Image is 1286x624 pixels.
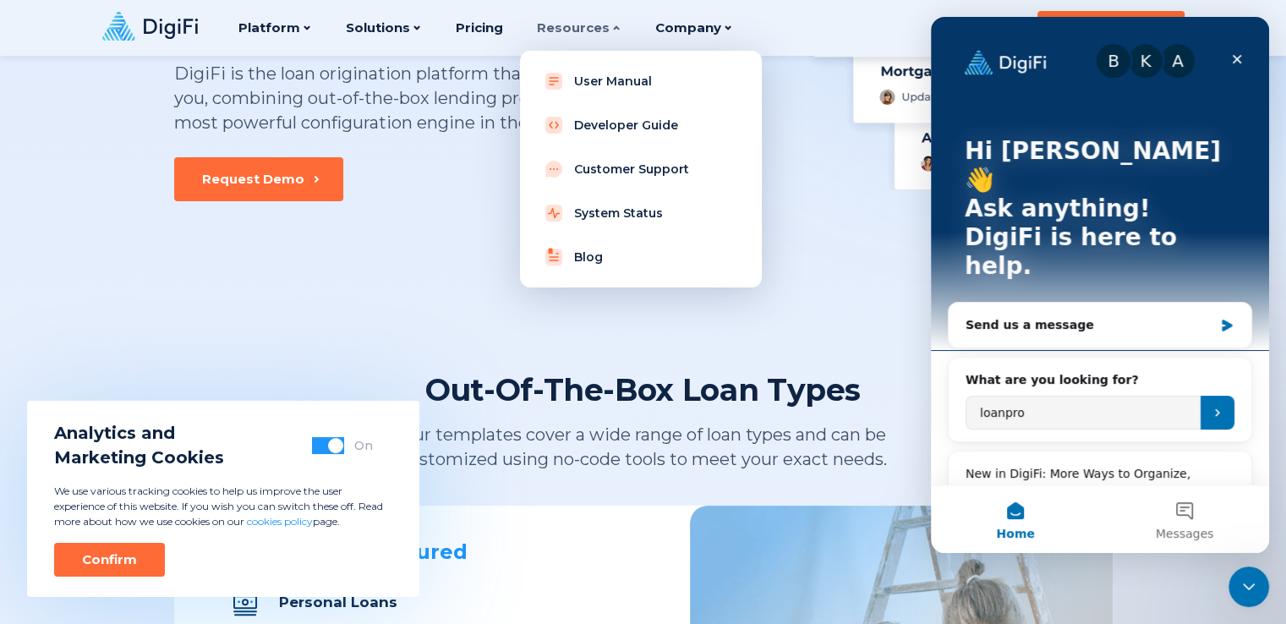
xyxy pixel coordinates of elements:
div: Personal Loans [279,592,578,612]
div: On [354,437,373,454]
button: Confirm [54,543,165,577]
p: We use various tracking cookies to help us improve the user experience of this website. If you wi... [54,484,392,529]
button: Contact Sales [1037,11,1185,45]
a: Sign In [920,11,1007,45]
div: DigiFi is the loan origination platform that evolves with you, combining out-of-the-box lending p... [174,62,654,135]
div: Request Demo [202,171,304,188]
a: Developer Guide [534,108,748,142]
iframe: Intercom live chat [931,17,1269,553]
a: User Manual [534,64,748,98]
div: Our templates cover a wide range of loan types and can be customized using no-code tools to meet ... [330,423,957,472]
div: Out-Of-The-Box Loan Types [425,370,861,409]
span: Marketing Cookies [54,446,224,470]
a: Blog [534,240,748,274]
a: Customer Support [534,152,748,186]
div: Confirm [82,551,137,568]
span: Analytics and [54,421,224,446]
iframe: Intercom live chat [1229,567,1269,607]
button: Request Demo [174,157,343,201]
a: cookies policy [247,515,313,528]
a: System Status [534,196,748,230]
